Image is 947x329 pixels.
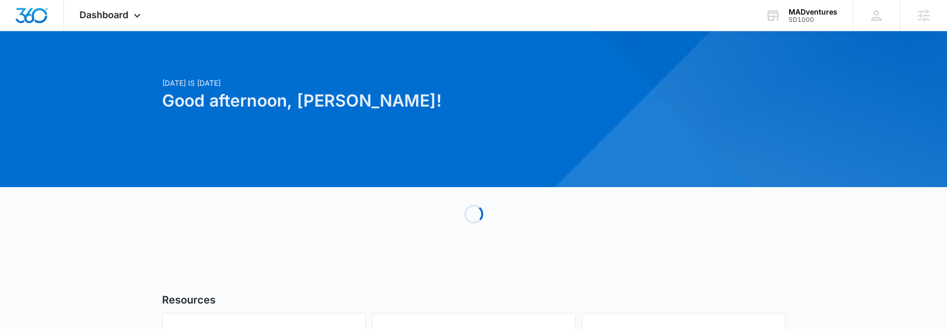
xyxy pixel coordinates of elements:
[162,88,573,113] h1: Good afternoon, [PERSON_NAME]!
[162,77,573,88] p: [DATE] is [DATE]
[789,8,837,16] div: account name
[162,292,785,308] h5: Resources
[79,9,128,20] span: Dashboard
[789,16,837,23] div: account id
